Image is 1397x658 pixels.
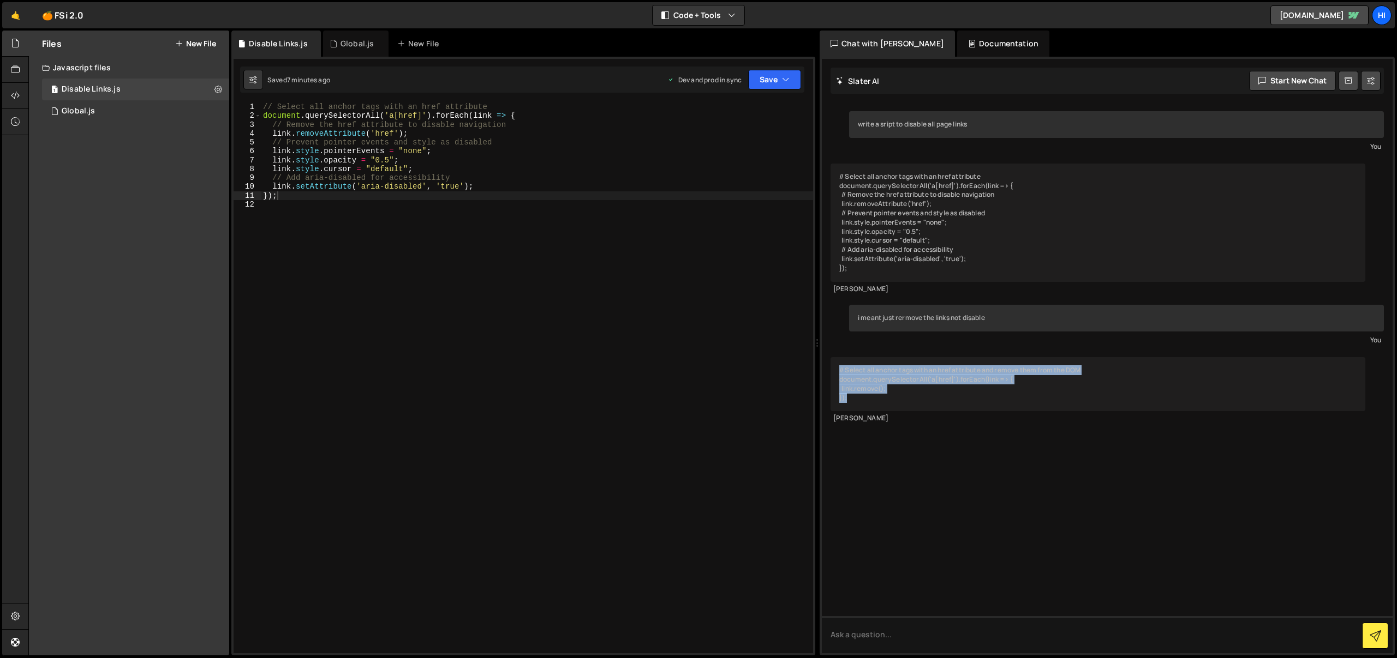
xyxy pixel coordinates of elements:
[653,5,744,25] button: Code + Tools
[234,129,261,138] div: 4
[748,70,801,89] button: Save
[287,75,330,84] div: 7 minutes ago
[175,39,216,48] button: New File
[234,120,261,129] div: 3
[234,102,261,111] div: 1
[831,357,1365,411] div: // Select all anchor tags with an href attribute and remove them from the DOM document.querySelec...
[234,165,261,173] div: 8
[234,111,261,120] div: 2
[42,38,62,50] h2: Files
[849,305,1384,331] div: i meant just rermove the links not disable
[836,76,880,86] h2: Slater AI
[667,75,742,84] div: Dev and prod in sync
[852,334,1381,346] div: You
[831,164,1365,282] div: // Select all anchor tags with an href attribute document.querySelectorAll('a[href]').forEach(lin...
[833,414,1363,423] div: [PERSON_NAME]
[1249,71,1336,90] button: Start new chat
[820,31,955,57] div: Chat with [PERSON_NAME]
[852,141,1381,152] div: You
[51,86,58,95] span: 1
[62,106,95,116] div: Global.js
[29,57,229,79] div: Javascript files
[62,84,121,94] div: Disable Links.js
[234,191,261,200] div: 11
[397,38,443,49] div: New File
[42,9,83,22] div: 🍊 FSi 2.0
[234,156,261,165] div: 7
[267,75,330,84] div: Saved
[42,100,229,122] div: 17147/47347.js
[849,111,1384,138] div: write a sript to disable all page links
[234,173,261,182] div: 9
[1372,5,1392,25] a: Hi
[234,147,261,155] div: 6
[234,138,261,147] div: 5
[1270,5,1369,25] a: [DOMAIN_NAME]
[234,200,261,209] div: 12
[42,79,229,100] div: 17147/47377.js
[249,38,308,49] div: Disable Links.js
[957,31,1049,57] div: Documentation
[2,2,29,28] a: 🤙
[833,285,1363,294] div: [PERSON_NAME]
[341,38,374,49] div: Global.js
[234,182,261,191] div: 10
